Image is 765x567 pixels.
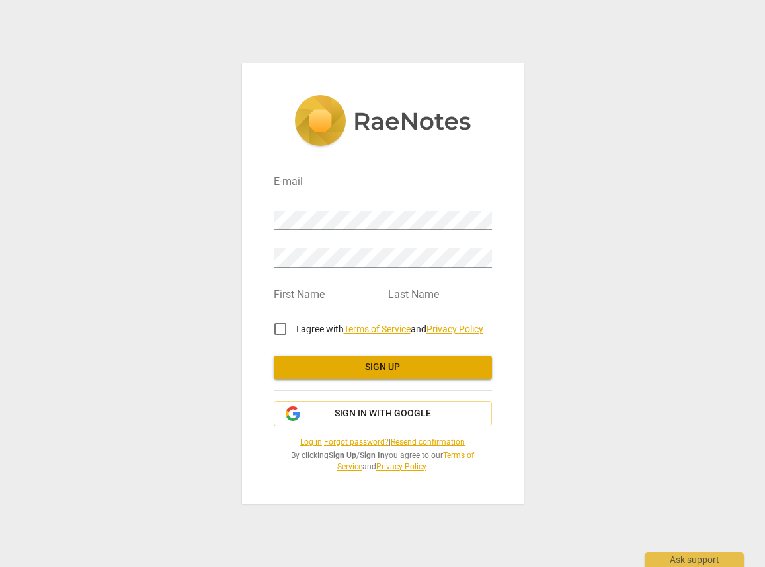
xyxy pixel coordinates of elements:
[645,552,744,567] div: Ask support
[391,437,465,447] a: Resend confirmation
[324,437,389,447] a: Forgot password?
[274,450,492,472] span: By clicking / you agree to our and .
[335,407,431,420] span: Sign in with Google
[376,462,426,471] a: Privacy Policy
[294,95,471,149] img: 5ac2273c67554f335776073100b6d88f.svg
[284,361,481,374] span: Sign up
[426,324,483,334] a: Privacy Policy
[274,356,492,379] button: Sign up
[329,451,356,460] b: Sign Up
[344,324,411,334] a: Terms of Service
[337,451,474,471] a: Terms of Service
[360,451,385,460] b: Sign In
[274,401,492,426] button: Sign in with Google
[300,437,322,447] a: Log in
[274,437,492,448] span: | |
[296,324,483,334] span: I agree with and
